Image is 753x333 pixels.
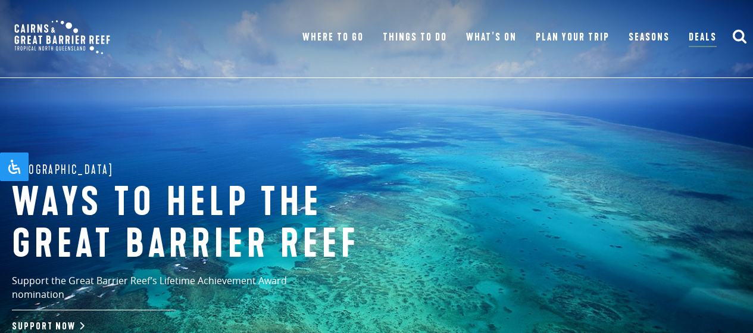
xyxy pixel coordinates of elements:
[12,274,339,310] p: Support the Great Barrier Reef’s Lifetime Achievement Award nomination
[302,29,364,46] a: Where To Go
[629,29,670,46] a: Seasons
[12,160,114,179] span: [GEOGRAPHIC_DATA]
[6,12,118,63] img: CGBR-TNQ_dual-logo.svg
[12,182,405,265] h1: Ways to help the great barrier reef
[689,29,717,47] a: Deals
[466,29,517,46] a: What’s On
[536,29,610,46] a: Plan Your Trip
[12,320,82,332] a: Support Now
[7,160,21,174] svg: Open Accessibility Panel
[383,29,447,46] a: Things To Do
